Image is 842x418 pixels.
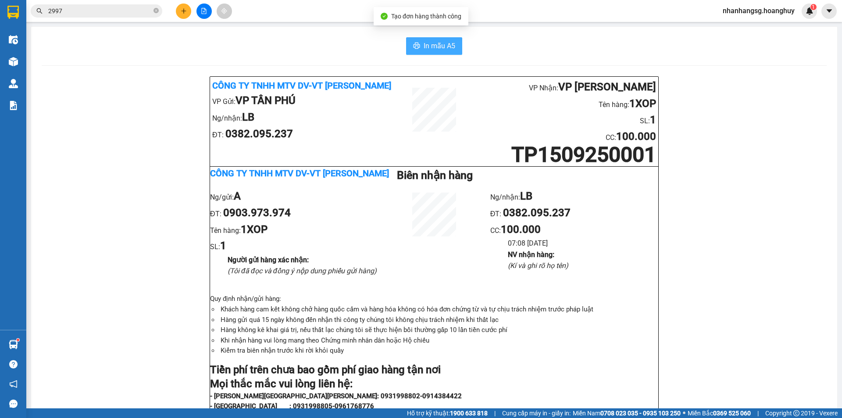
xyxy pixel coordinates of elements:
span: Miền Bắc [688,408,751,418]
img: icon-new-feature [806,7,813,15]
span: close-circle [153,7,159,15]
b: 100.000 [616,130,656,143]
b: VP TÂN PHÚ [26,8,86,20]
li: Khi nhận hàng vui lòng mang theo Chứng minh nhân dân hoặc Hộ chiếu [219,336,658,346]
li: Ng/nhận: [490,188,658,205]
span: check-circle [381,13,388,20]
span: copyright [793,410,799,416]
span: question-circle [9,360,18,368]
input: Tìm tên, số ĐT hoặc mã đơn [48,6,152,16]
span: caret-down [825,7,833,15]
li: Tên hàng: [471,96,656,112]
b: LB [242,111,254,123]
ul: CC [490,188,658,271]
b: 500.000 [107,16,147,29]
img: logo-vxr [7,6,19,19]
button: caret-down [821,4,837,19]
b: A T BAC [32,24,71,36]
span: close-circle [153,8,159,13]
button: plus [176,4,191,19]
span: | [494,408,496,418]
li: Ng/nhận: [212,109,397,126]
b: Biên nhận hàng [397,169,473,182]
i: (Kí và ghi rõ họ tên) [508,261,568,270]
span: plus [181,8,187,14]
strong: 1900 633 818 [450,410,488,417]
li: Khách hàng cam kết không chở hàng quốc cấm và hàng hóa không có hóa đơn chứng từ và tự chịu trách... [219,304,658,315]
sup: 1 [810,4,817,10]
sup: 1 [17,339,19,341]
span: search [36,8,43,14]
b: 100.000 [501,223,541,236]
li: VP Gửi: [3,6,63,23]
span: Cung cấp máy in - giấy in: [502,408,571,418]
li: Kiểm tra biên nhận trước khi rời khỏi quầy [219,346,658,356]
b: VP TÂN PHÚ [235,94,296,107]
b: 1 [650,114,656,126]
li: SL: [471,112,656,129]
b: A [234,190,241,202]
span: : [499,226,541,235]
span: message [9,400,18,408]
li: Tên hàng: [210,222,378,238]
b: 0382.095.237 [225,128,293,140]
b: 0384.744.731 [3,52,70,64]
b: 1XOP [241,223,268,236]
li: Hàng không kê khai giá trị, nếu thất lạc chúng tôi sẽ thực hiện bồi thường gấp 10 lần tiền cước phí [219,325,658,336]
button: printerIn mẫu A5 [406,37,462,55]
li: Ng/nhận: [3,22,63,39]
strong: Tiền phí trên chưa bao gồm phí giao hàng tận nơi [210,364,441,376]
strong: - [GEOGRAPHIC_DATA] : 0931998805-0961768776 [210,402,374,410]
strong: 0369 525 060 [713,410,751,417]
b: NV nhận hàng : [508,250,554,259]
li: 07:08 [DATE] [508,238,658,249]
span: 1 [812,4,815,10]
b: 0903.973.974 [223,207,291,219]
li: ĐT: [212,126,397,143]
b: Công ty TNHH MTV DV-VT [PERSON_NAME] [212,80,391,91]
span: notification [9,380,18,388]
span: Hỗ trợ kỹ thuật: [407,408,488,418]
span: nhanhangsg.hoanghuy [716,5,802,16]
li: ĐT: [490,205,658,222]
h1: TP1409250033 [87,31,148,50]
b: 1XOP [629,97,656,110]
span: Tạo đơn hàng thành công [391,13,461,20]
span: Miền Nam [573,408,681,418]
li: VP Gửi: [212,93,397,109]
li: CC [87,14,148,31]
li: SL: [210,238,378,254]
button: aim [217,4,232,19]
li: VP Nhận: [471,79,656,96]
span: In mẫu A5 [424,40,455,51]
b: LB [520,190,532,202]
li: ĐT: [3,39,63,67]
img: warehouse-icon [9,79,18,88]
strong: 0708 023 035 - 0935 103 250 [600,410,681,417]
strong: - [PERSON_NAME][GEOGRAPHIC_DATA][PERSON_NAME]: 0931998802-0914384422 [210,392,462,400]
span: printer [413,42,420,50]
b: 1 [220,239,226,252]
li: Hàng gửi quá 15 ngày không đến nhận thì công ty chúng tôi không chịu trách nhiệm khi thất lạc [219,315,658,325]
h1: TP1509250001 [471,145,656,164]
i: (Tôi đã đọc và đồng ý nộp dung phiếu gửi hàng) [228,267,377,275]
span: : [614,133,656,142]
b: Người gửi hàng xác nhận : [228,256,309,264]
li: CC [471,129,656,145]
img: warehouse-icon [9,340,18,349]
img: warehouse-icon [9,35,18,44]
b: VP [PERSON_NAME] [558,81,656,93]
span: | [757,408,759,418]
img: warehouse-icon [9,57,18,66]
img: solution-icon [9,101,18,110]
li: ĐT: [210,205,378,222]
b: Công ty TNHH MTV DV-VT [PERSON_NAME] [210,168,389,179]
span: aim [221,8,227,14]
b: 0382.095.237 [503,207,571,219]
span: ⚪️ [683,411,685,415]
strong: Mọi thắc mắc vui lòng liên hệ: [210,378,353,390]
button: file-add [196,4,212,19]
li: Ng/gửi: [210,188,378,205]
span: : [106,19,147,28]
span: file-add [201,8,207,14]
